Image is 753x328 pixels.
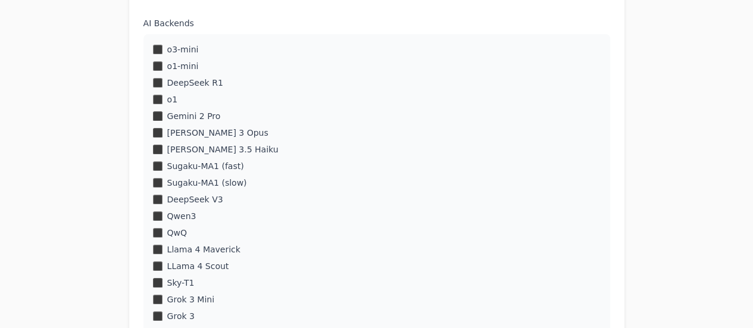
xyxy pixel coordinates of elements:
label: Grok 3 [167,310,195,322]
label: [PERSON_NAME] 3 Opus [167,127,268,139]
label: o3-mini [167,43,199,55]
label: AI Backends [143,17,610,29]
label: Sugaku-MA1 (slow) [167,177,247,189]
label: Grok 3 Mini [167,293,215,305]
label: Sky-T1 [167,277,195,289]
label: LLama 4 Scout [167,260,229,272]
label: DeepSeek R1 [167,77,223,89]
label: Qwen3 [167,210,196,222]
label: o1-mini [167,60,199,72]
label: QwQ [167,227,188,239]
label: DeepSeek V3 [167,193,223,205]
label: o1 [167,93,177,105]
label: Llama 4 Maverick [167,243,240,255]
label: Sugaku-MA1 (fast) [167,160,244,172]
label: [PERSON_NAME] 3.5 Haiku [167,143,279,155]
label: Gemini 2 Pro [167,110,221,122]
